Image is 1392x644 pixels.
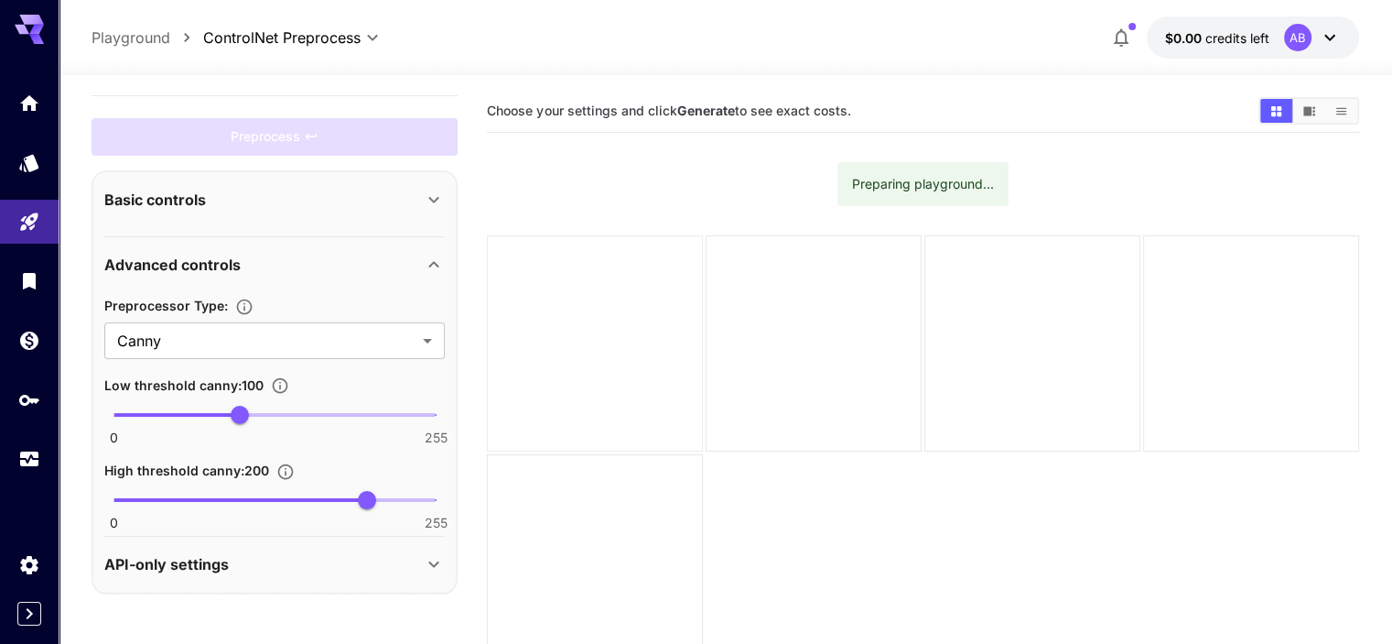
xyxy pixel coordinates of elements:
span: ControlNet Preprocess [203,27,361,49]
span: Choose your settings and click to see exact costs. [487,103,850,118]
button: Defines the lower threshold when using the Canny edge detection preprocessor. [264,377,297,395]
p: Basic controls [104,189,206,211]
nav: breadcrumb [92,27,203,49]
span: Preprocessor Type : [104,298,228,313]
div: Show media in grid viewShow media in video viewShow media in list view [1258,97,1359,125]
p: Advanced controls [104,254,241,276]
div: Playground [18,211,40,234]
span: High threshold canny : 200 [104,463,269,478]
button: Show media in list view [1325,99,1357,123]
div: API-only settings [104,542,445,586]
div: Usage [18,448,40,471]
div: Please fill the prompt [92,118,458,156]
div: Models [18,151,40,174]
div: Home [18,92,40,115]
div: Wallet [18,329,40,352]
div: $0.00 [1165,28,1269,48]
a: Playground [92,27,170,49]
div: Preparing playground... [852,168,994,201]
span: 255 [425,514,448,532]
p: API-only settings [104,553,229,575]
div: AB [1284,24,1311,51]
span: Canny [117,330,415,352]
div: Basic controls [104,178,445,222]
span: credits left [1205,30,1269,46]
b: Generate [676,103,734,118]
span: 255 [425,429,448,447]
span: 0 [110,429,118,447]
button: Show media in grid view [1260,99,1292,123]
span: $0.00 [1165,30,1205,46]
button: Defines the high threshold when using the Canny edge detection preprocessor. [269,463,302,481]
button: The preprocessor to be used. [228,298,261,316]
button: $0.00AB [1147,16,1359,59]
div: Library [18,269,40,292]
div: Advanced controls [104,243,445,287]
div: Settings [18,553,40,576]
button: Expand sidebar [17,602,41,626]
button: Show media in video view [1293,99,1325,123]
span: Low threshold canny : 100 [104,377,264,393]
div: API Keys [18,388,40,411]
span: 0 [110,514,118,532]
